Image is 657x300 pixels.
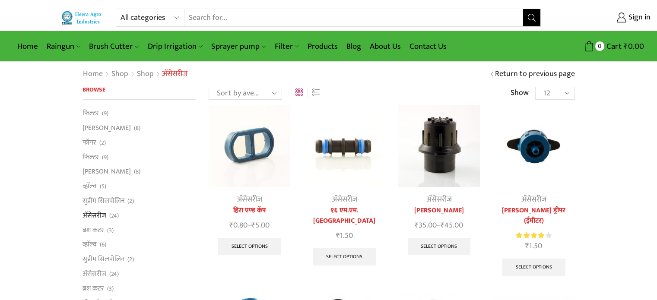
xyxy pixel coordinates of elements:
bdi: 0.80 [229,219,248,232]
a: व्हाॅल्व [83,179,97,194]
a: Filter [270,36,303,57]
a: About Us [365,36,405,57]
a: फिल्टर [83,150,99,164]
a: Select options for “१६ एम.एम. जोईनर” [313,248,376,265]
span: Cart [604,41,622,52]
span: ₹ [229,219,233,232]
span: (9) [102,109,108,118]
bdi: 45.00 [441,219,463,232]
span: (2) [99,139,106,147]
span: ₹ [415,219,419,232]
a: [PERSON_NAME] [83,121,131,136]
span: – [209,220,290,231]
span: ₹ [336,229,340,242]
a: Raingun [42,36,85,57]
span: – [398,220,480,231]
img: १६ एम.एम. जोईनर [303,105,385,186]
img: Flush valve [398,105,480,186]
a: अ‍ॅसेसरीज [332,193,357,206]
a: Return to previous page [495,69,575,80]
span: Sign in [626,12,651,23]
span: ₹ [251,219,255,232]
a: ब्रश कटर [83,223,104,237]
a: १६ एम.एम. [GEOGRAPHIC_DATA] [303,205,385,226]
a: Products [303,36,342,57]
a: Home [83,69,103,80]
div: Rated 4.00 out of 5 [516,231,551,240]
a: सुप्रीम सिलपोलिन [83,193,124,208]
button: Search button [523,9,540,26]
input: Search for... [184,9,524,26]
bdi: 1.50 [525,240,542,253]
span: ₹ [525,240,529,253]
a: Blog [342,36,365,57]
span: (2) [127,197,134,205]
span: (8) [134,124,140,133]
a: अ‍ॅसेसरीज [237,193,262,206]
span: (2) [127,255,134,264]
a: अ‍ॅसेसरीज [83,266,106,281]
a: Home [13,36,42,57]
a: Sprayer pump [207,36,270,57]
span: (3) [107,226,114,235]
bdi: 35.00 [415,219,437,232]
img: Heera Lateral End Cap [209,105,290,186]
span: Browse [83,85,105,95]
a: Select options for “हिरा एण्ड कॅप” [218,238,281,255]
a: फॉगर [83,135,96,150]
img: हिरा ओनलाईन ड्रीपर (ईमीटर) [493,105,574,186]
h1: अ‍ॅसेसरीज [162,69,187,79]
a: Contact Us [405,36,451,57]
a: Brush Cutter [85,36,143,57]
a: Sign in [554,10,651,25]
bdi: 5.00 [251,219,270,232]
a: फिल्टर [83,108,99,120]
bdi: 1.50 [336,229,353,242]
span: (24) [109,212,119,220]
a: Shop [136,69,154,80]
span: Show [511,88,529,99]
a: सुप्रीम सिलपोलिन [83,252,124,267]
span: (3) [107,284,114,293]
a: [PERSON_NAME] ड्रीपर (ईमीटर) [493,205,574,226]
span: (5) [100,182,106,191]
span: (8) [134,167,140,176]
a: Drip Irrigation [143,36,207,57]
span: ₹ [624,40,628,53]
a: 0 Cart ₹0.00 [549,38,644,54]
span: (9) [102,153,108,162]
span: 0 [595,41,604,51]
a: [PERSON_NAME] [398,205,480,216]
span: (6) [100,240,106,249]
span: Rated out of 5 [516,231,544,240]
a: ब्रश कटर [83,281,104,296]
a: Shop [111,69,129,80]
select: Shop order [209,87,282,100]
a: Select options for “फ्लश व्हाॅल्व” [408,238,471,255]
a: अ‍ॅसेसरीज [426,193,452,206]
a: Select options for “हिरा ओनलाईन ड्रीपर (ईमीटर)” [502,259,565,276]
a: [PERSON_NAME] [83,164,131,179]
span: (24) [109,270,119,278]
a: व्हाॅल्व [83,237,97,252]
bdi: 0.00 [624,40,644,53]
a: अ‍ॅसेसरीज [521,193,546,206]
span: ₹ [441,219,444,232]
nav: Breadcrumb [83,69,187,80]
a: हिरा एण्ड कॅप [209,205,290,216]
a: अ‍ॅसेसरीज [83,208,106,223]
